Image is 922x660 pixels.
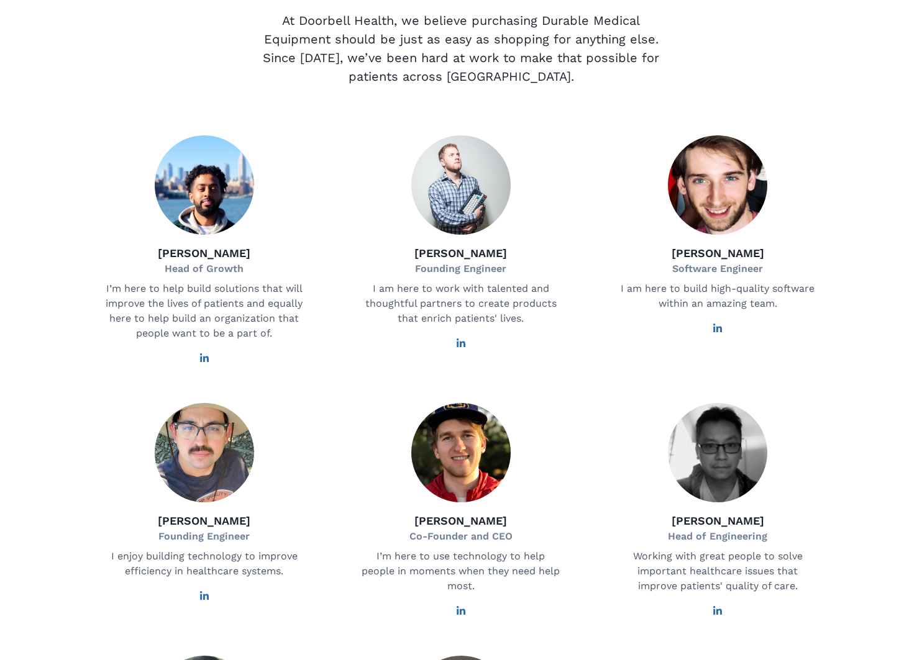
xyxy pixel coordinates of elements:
p: [PERSON_NAME] [414,245,507,261]
p: [PERSON_NAME] [672,245,764,261]
img: Ben Golombek [411,403,511,502]
p: Working with great people to solve important healthcare issues that improve patients' quality of ... [618,549,817,594]
p: Founding Engineer [158,529,250,544]
p: Founding Engineer [414,261,507,276]
img: Loren Burton [155,403,254,502]
p: [PERSON_NAME] [158,512,250,529]
img: Agustín Brandoni [668,135,767,235]
p: I am here to work with talented and thoughtful partners to create products that enrich patients' ... [362,281,560,326]
img: Khang Pham [668,403,767,502]
p: [PERSON_NAME] [158,245,250,261]
p: [PERSON_NAME] [668,512,767,529]
p: [PERSON_NAME] [409,512,513,529]
p: Co-Founder and CEO [409,529,513,544]
p: I am here to build high-quality software within an amazing team. [618,281,817,311]
img: Fadhi Ali [155,135,254,235]
p: I’m here to use technology to help people in moments when they need help most. [362,549,560,594]
p: At Doorbell Health, we believe purchasing Durable Medical Equipment should be just as easy as sho... [252,11,670,86]
img: Drew Baumann [411,135,511,235]
p: Software Engineer [672,261,764,276]
p: I enjoy building technology to improve efficiency in healthcare systems. [105,549,304,579]
p: I’m here to help build solutions that will improve the lives of patients and equally here to help... [105,281,304,341]
p: Head of Growth [158,261,250,276]
p: Head of Engineering [668,529,767,544]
